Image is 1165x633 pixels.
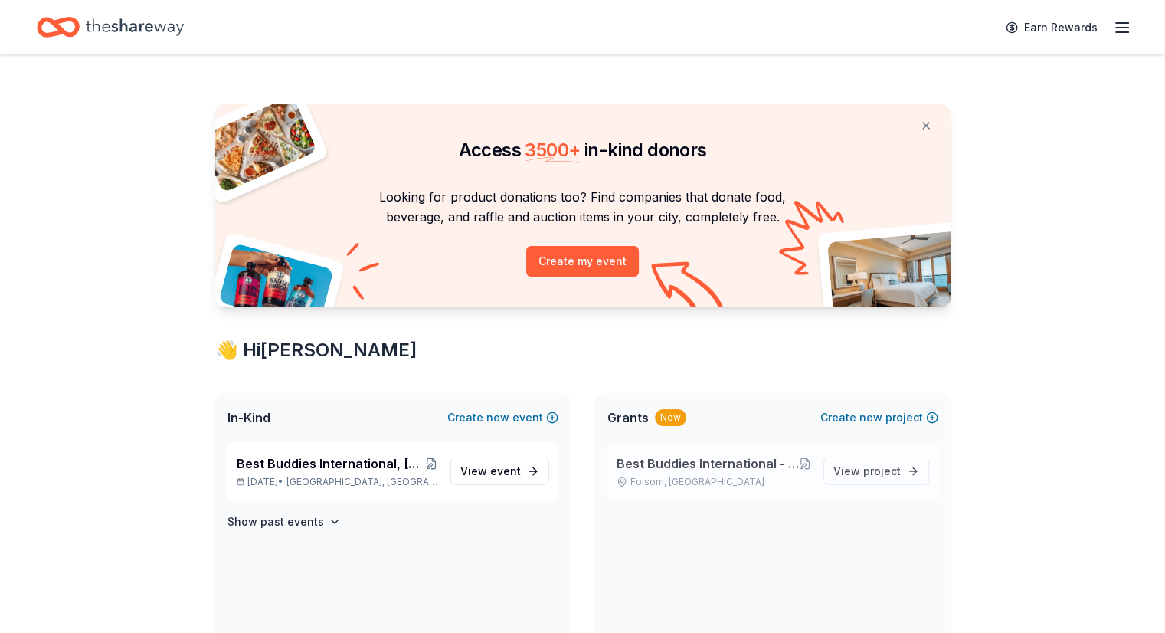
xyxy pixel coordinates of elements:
[617,454,799,473] span: Best Buddies International - [GEOGRAPHIC_DATA]: [PERSON_NAME] Middle School Friendship Chapter
[237,476,438,488] p: [DATE] •
[490,464,521,477] span: event
[286,476,437,488] span: [GEOGRAPHIC_DATA], [GEOGRAPHIC_DATA]
[450,458,549,485] a: View event
[460,462,521,480] span: View
[820,408,938,427] button: Createnewproject
[526,246,639,277] button: Create my event
[37,9,184,45] a: Home
[447,408,558,427] button: Createnewevent
[227,408,270,427] span: In-Kind
[227,513,341,531] button: Show past events
[833,462,901,480] span: View
[215,338,951,362] div: 👋 Hi [PERSON_NAME]
[996,14,1107,41] a: Earn Rewards
[617,476,811,488] p: Folsom, [GEOGRAPHIC_DATA]
[823,458,929,485] a: View project
[486,408,509,427] span: new
[859,408,882,427] span: new
[607,408,649,427] span: Grants
[459,139,707,161] span: Access in-kind donors
[237,454,426,473] span: Best Buddies International, [GEOGRAPHIC_DATA], Champion of the Year Gala
[198,95,317,193] img: Pizza
[234,187,932,228] p: Looking for product donations too? Find companies that donate food, beverage, and raffle and auct...
[227,513,324,531] h4: Show past events
[651,261,728,319] img: Curvy arrow
[655,409,686,426] div: New
[863,464,901,477] span: project
[525,139,580,161] span: 3500 +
